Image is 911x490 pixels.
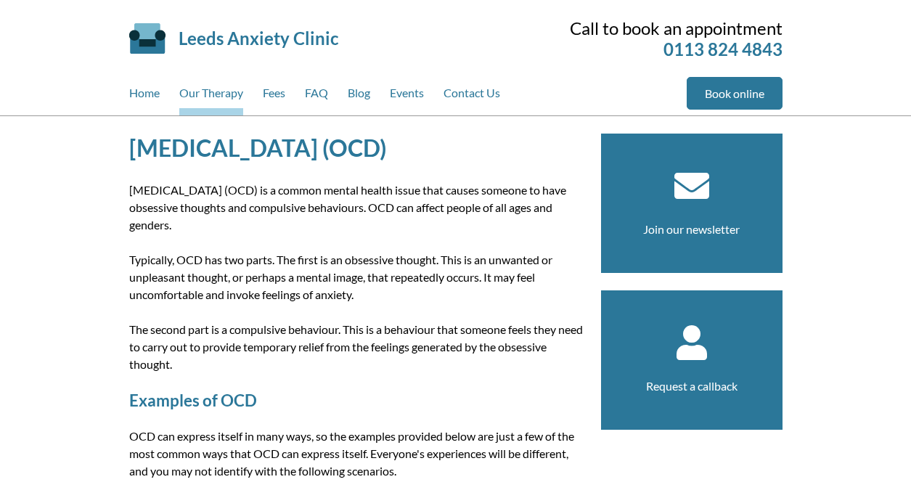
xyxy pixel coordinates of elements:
[444,77,500,115] a: Contact Us
[390,77,424,115] a: Events
[179,28,338,49] a: Leeds Anxiety Clinic
[663,38,783,60] a: 0113 824 4843
[348,77,370,115] a: Blog
[129,321,584,373] p: The second part is a compulsive behaviour. This is a behaviour that someone feels they need to ca...
[129,134,584,162] h1: [MEDICAL_DATA] (OCD)
[687,77,783,110] a: Book online
[129,77,160,115] a: Home
[129,428,584,480] p: OCD can express itself in many ways, so the examples provided below are just a few of the most co...
[643,222,740,236] a: Join our newsletter
[129,251,584,303] p: Typically, OCD has two parts. The first is an obsessive thought. This is an unwanted or unpleasan...
[263,77,285,115] a: Fees
[129,391,584,410] h2: Examples of OCD
[179,77,243,115] a: Our Therapy
[129,181,584,234] p: [MEDICAL_DATA] (OCD) is a common mental health issue that causes someone to have obsessive though...
[305,77,328,115] a: FAQ
[646,379,738,393] a: Request a callback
